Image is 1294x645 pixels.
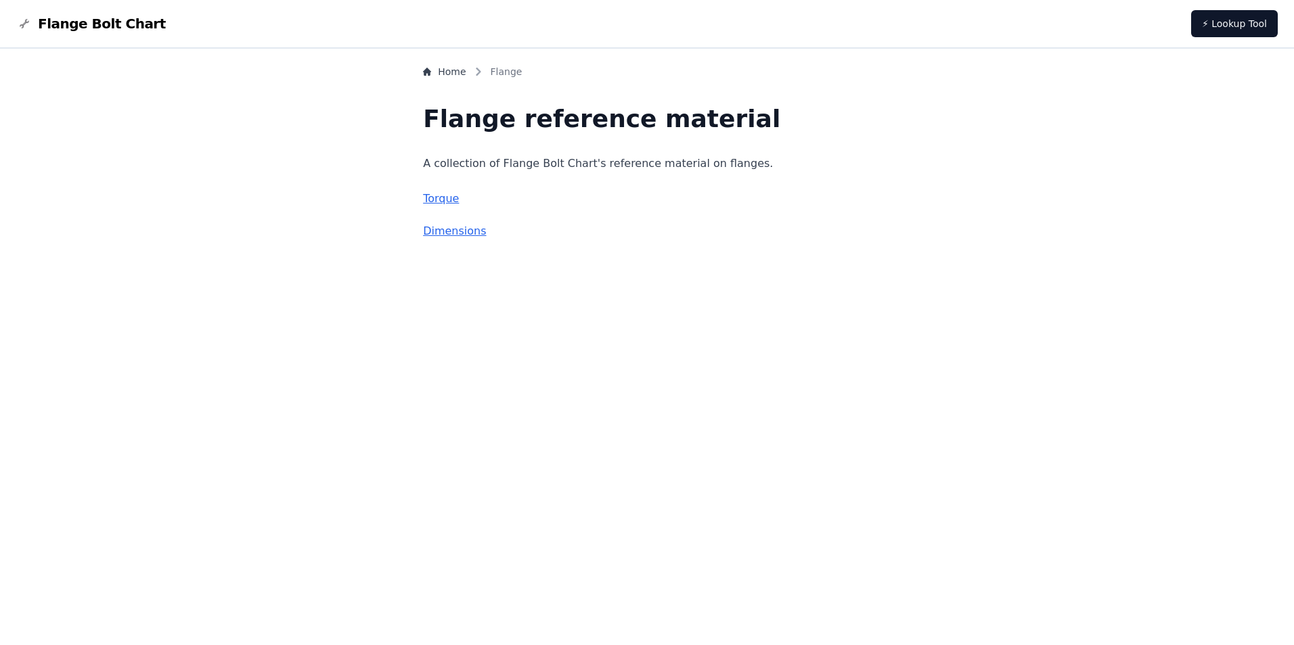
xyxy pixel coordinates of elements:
[423,65,871,84] nav: Breadcrumb
[423,192,459,205] a: Torque
[491,65,522,78] span: Flange
[423,65,466,78] a: Home
[423,105,871,133] h1: Flange reference material
[16,14,166,33] a: Flange Bolt Chart LogoFlange Bolt Chart
[423,154,871,173] p: A collection of Flange Bolt Chart's reference material on flanges.
[1191,10,1278,37] a: ⚡ Lookup Tool
[16,16,32,32] img: Flange Bolt Chart Logo
[423,224,486,237] a: Dimensions
[38,14,166,33] span: Flange Bolt Chart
